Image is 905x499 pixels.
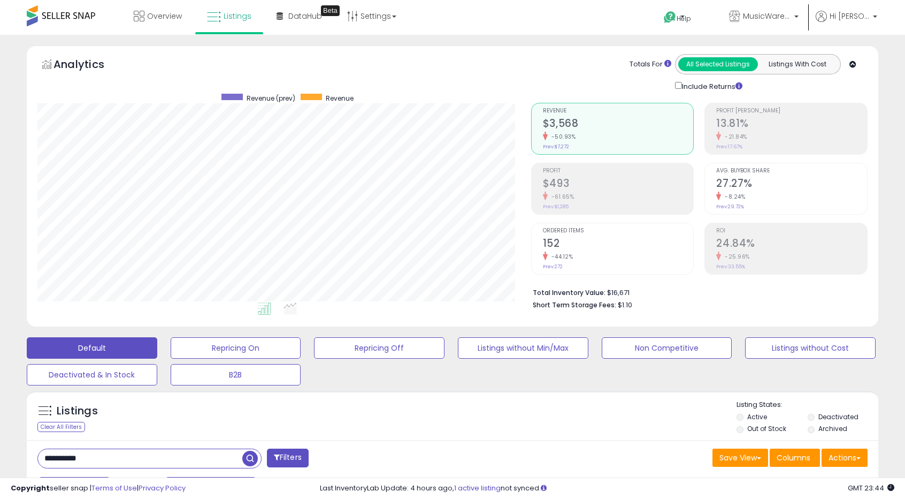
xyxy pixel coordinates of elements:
div: seller snap | | [11,483,186,494]
label: Active [747,412,767,421]
button: Deactivated & In Stock [27,364,157,385]
span: Profit [543,168,694,174]
small: Prev: $7,272 [543,143,569,150]
span: Help [677,14,691,23]
button: Last 7 Days [39,477,110,495]
span: Revenue [326,94,354,103]
button: All Selected Listings [678,57,758,71]
button: B2B [171,364,301,385]
h2: $493 [543,177,694,192]
h2: 13.81% [716,117,867,132]
div: Include Returns [667,80,755,92]
button: Repricing Off [314,337,444,359]
label: Deactivated [818,412,858,421]
h2: $3,568 [543,117,694,132]
button: Sep-01 - Sep-07 [165,477,256,495]
small: Prev: $1,285 [543,203,569,210]
span: 2025-09-15 23:44 GMT [848,483,894,493]
span: Hi [PERSON_NAME] [830,11,870,21]
strong: Copyright [11,483,50,493]
button: Filters [267,449,309,467]
button: Non Competitive [602,337,732,359]
button: Listings without Cost [745,337,876,359]
small: -50.93% [548,133,576,141]
small: -61.65% [548,193,574,201]
i: Get Help [663,11,677,24]
span: DataHub [288,11,322,21]
a: 1 active listing [454,483,501,493]
div: Tooltip anchor [321,5,340,16]
span: Revenue (prev) [247,94,295,103]
h5: Listings [57,404,98,419]
small: Prev: 272 [543,263,563,270]
small: -8.24% [721,193,745,201]
b: Total Inventory Value: [533,288,605,297]
a: Help [655,3,712,35]
h5: Analytics [53,57,125,74]
small: -21.84% [721,133,747,141]
h2: 152 [543,237,694,252]
button: Columns [770,449,820,467]
button: Default [27,337,157,359]
li: $16,671 [533,285,860,298]
small: Prev: 17.67% [716,143,742,150]
div: Clear All Filters [37,422,85,432]
a: Terms of Use [91,483,137,493]
span: Columns [777,452,810,463]
span: Listings [224,11,251,21]
h2: 24.84% [716,237,867,252]
span: $1.10 [618,300,632,310]
span: Profit [PERSON_NAME] [716,108,867,114]
span: Ordered Items [543,228,694,234]
span: ROI [716,228,867,234]
span: MusicWarehouse [743,11,791,21]
small: Prev: 33.55% [716,263,745,270]
div: Last InventoryLab Update: 4 hours ago, not synced. [320,483,894,494]
small: -44.12% [548,253,573,261]
button: Repricing On [171,337,301,359]
button: Listings With Cost [757,57,837,71]
button: Save View [712,449,768,467]
a: Hi [PERSON_NAME] [816,11,877,35]
label: Archived [818,424,847,433]
p: Listing States: [737,400,878,410]
span: Avg. Buybox Share [716,168,867,174]
label: Out of Stock [747,424,786,433]
a: Privacy Policy [139,483,186,493]
span: Revenue [543,108,694,114]
span: Overview [147,11,182,21]
small: -25.96% [721,253,750,261]
b: Short Term Storage Fees: [533,300,616,309]
h2: 27.27% [716,177,867,192]
button: Listings without Min/Max [458,337,588,359]
div: Totals For [630,59,671,70]
button: Actions [822,449,868,467]
small: Prev: 29.72% [716,203,744,210]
